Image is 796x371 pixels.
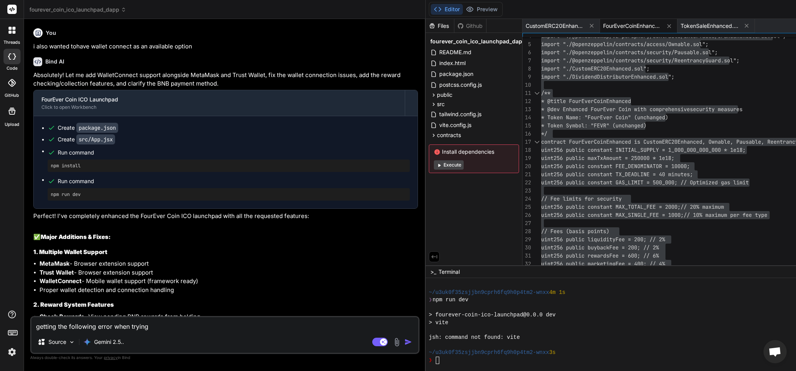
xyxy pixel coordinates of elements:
[434,148,514,156] span: Install dependencies
[76,123,118,133] code: package.json
[523,97,531,105] div: 12
[41,96,397,103] div: FourEver Coin ICO Launchpad
[46,29,56,37] h6: You
[523,113,531,122] div: 14
[33,233,418,242] h2: ✅
[523,81,531,89] div: 10
[541,252,659,259] span: uint256 public rewardsFee = 600; // 6%
[541,211,684,218] span: uint256 public constant MAX_SINGLE_FEE = 1000;
[94,338,124,346] p: Gemini 2.5..
[523,122,531,130] div: 15
[438,268,460,276] span: Terminal
[7,65,17,72] label: code
[684,146,746,153] span: _000_000_000 * 1e18;
[523,203,531,211] div: 25
[763,340,787,363] a: Open chat
[5,121,19,128] label: Upload
[696,49,718,56] span: e.sol";
[523,227,531,235] div: 28
[523,195,531,203] div: 24
[104,355,118,360] span: privacy
[541,41,696,48] span: import "./@openzeppelin/contracts/access/Ownable.s
[438,110,482,119] span: tailwind.config.js
[541,138,696,145] span: contract FourEverCoinEnhanced is CustomERC20Enhanc
[523,179,531,187] div: 22
[523,244,531,252] div: 30
[392,338,401,347] img: attachment
[541,98,631,105] span: * @title FourEverCoinEnhanced
[429,334,520,341] span: jsh: command not found: vite
[48,338,66,346] p: Source
[541,155,674,161] span: uint256 public maxTxAmount = 250000 * 1e18;
[69,339,75,345] img: Pick Models
[541,195,622,202] span: // Fee limits for security
[523,105,531,113] div: 13
[523,211,531,219] div: 26
[523,138,531,146] div: 17
[41,233,111,240] strong: Major Additions & Fixes:
[438,48,472,57] span: README.md
[523,130,531,138] div: 16
[45,58,64,65] h6: Bind AI
[434,160,464,170] button: Execute
[523,146,531,154] div: 18
[523,65,531,73] div: 8
[33,301,114,308] strong: 2. Reward System Features
[430,268,436,276] span: >_
[532,89,542,97] div: Click to collapse the range.
[541,203,681,210] span: uint256 public constant MAX_TOTAL_FEE = 2000;
[430,38,526,45] span: fourever_coin_ico_launchpad_dapp
[429,349,549,356] span: ~/u3uk0f35zsjjbn9cprh6fq9h0p4tm2-wnxx
[33,212,418,221] p: Perfect! I've completely enhanced the FourEver Coin ICO launchpad with all the requested features:
[523,162,531,170] div: 20
[40,259,418,268] li: - Browser extension support
[549,289,566,296] span: 4m 1s
[532,138,542,146] div: Click to collapse the range.
[523,154,531,162] div: 19
[696,41,708,48] span: ol";
[438,58,466,68] span: index.html
[58,149,410,156] span: Run command
[40,286,418,295] li: Proper wallet detection and connection handling
[76,134,115,144] code: src/App.jsx
[603,22,661,30] span: FourEverCoinEnhanced.sol
[549,349,556,356] span: 3s
[429,289,549,296] span: ~/u3uk0f35zsjjbn9cprh6fq9h0p4tm2-wnxx
[690,106,743,113] span: security measures
[33,42,418,51] p: i also wanted tohave wallet connect as an available option
[429,311,555,319] span: > fourever-coin-ico-launchpad@0.0.0 dev
[523,48,531,57] div: 6
[83,338,91,346] img: Gemini 2.5 Pro
[429,296,433,304] span: ❯
[541,228,609,235] span: // Fees (basis points)
[30,354,419,361] p: Always double-check its answers. Your in Bind
[541,114,668,121] span: * Token Name: "FourEver Coin" (unchanged)
[684,163,690,170] span: 0;
[34,90,405,116] button: FourEver Coin ICO LaunchpadClick to open Workbench
[526,22,584,30] span: CustomERC20Enhanced.sol
[523,235,531,244] div: 29
[40,260,70,267] strong: MetaMask
[51,191,407,198] pre: npm run dev
[3,39,20,46] label: threads
[454,22,486,30] div: Github
[681,22,739,30] span: TokenSaleEnhanced.sol
[541,106,690,113] span: * @dev Enhanced FourEver Coin with comprehensive
[684,179,749,186] span: / Optimized gas limit
[541,57,696,64] span: import "./@openzeppelin/contracts/security/Reentra
[31,317,418,331] textarea: getting the following error when trying
[41,104,397,110] div: Click to open Workbench
[541,179,684,186] span: uint256 public constant GAS_LIMIT = 500_000; /
[523,252,531,260] div: 31
[523,219,531,227] div: 27
[463,4,501,15] button: Preview
[33,248,107,256] strong: 1. Multiple Wallet Support
[523,89,531,97] div: 11
[51,163,407,169] pre: npm install
[541,244,659,251] span: uint256 public buybackFee = 200; // 2%
[426,22,454,30] div: Files
[541,236,665,243] span: uint256 public liquidityFee = 200; // 2%
[40,268,418,277] li: - Browser extension support
[437,131,461,139] span: contracts
[523,187,531,195] div: 23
